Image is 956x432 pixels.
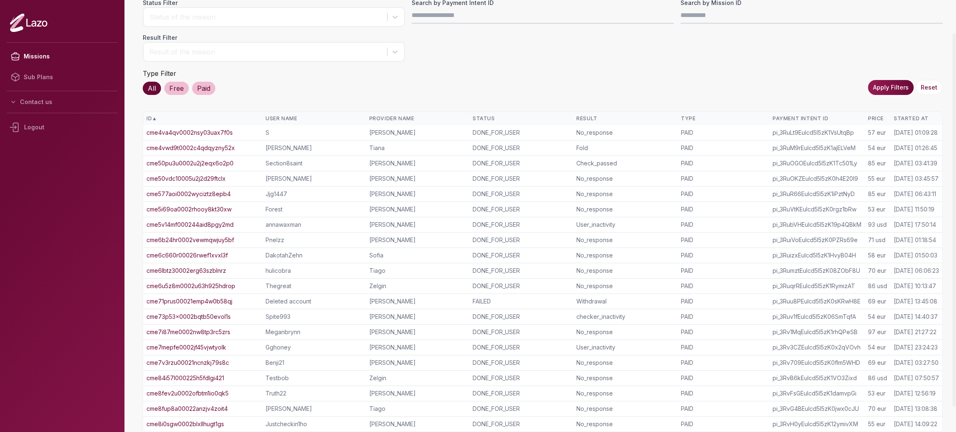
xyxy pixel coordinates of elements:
[266,313,362,321] div: Spite993
[266,129,362,137] div: S
[894,267,939,275] div: [DATE] 06:06:23
[681,115,766,122] div: Type
[369,115,466,122] div: Provider Name
[7,116,118,138] div: Logout
[146,175,226,183] a: cme50vdc10005u2j2d29ftclx
[576,115,674,122] div: Result
[576,343,674,352] div: User_inactivity
[868,313,887,321] div: 54 eur
[681,175,766,183] div: PAID
[152,115,157,122] span: ▲
[681,328,766,336] div: PAID
[868,389,887,398] div: 53 eur
[681,420,766,428] div: PAID
[576,359,674,367] div: No_response
[773,205,861,214] div: pi_3RuVtKEulcd5I5zK0rgz1bRw
[146,159,234,167] a: cme50pu3u0002u2j2eqx6o2p0
[681,144,766,152] div: PAID
[681,405,766,413] div: PAID
[473,205,570,214] div: DONE_FOR_USER
[868,205,887,214] div: 53 eur
[773,389,861,398] div: pi_3RvFsGEulcd5I5zK1damvpGi
[894,190,936,198] div: [DATE] 06:43:11
[894,205,934,214] div: [DATE] 11:50:19
[576,282,674,290] div: No_response
[369,297,466,306] div: [PERSON_NAME]
[894,175,939,183] div: [DATE] 03:45:57
[681,389,766,398] div: PAID
[473,420,570,428] div: DONE_FOR_USER
[868,359,887,367] div: 69 eur
[473,328,570,336] div: DONE_FOR_USER
[146,129,233,137] a: cme4va4qv0002nsy03uax7f0s
[773,267,861,275] div: pi_3RumztEulcd5I5zK08ZObF8U
[266,343,362,352] div: Gghoney
[868,267,887,275] div: 70 eur
[868,282,887,290] div: 86 usd
[473,297,570,306] div: FAILED
[146,251,228,260] a: cme6c660r00026rwef1xvxl3f
[369,420,466,428] div: [PERSON_NAME]
[266,159,362,167] div: Section8saint
[868,221,887,229] div: 93 usd
[146,343,226,352] a: cme7mepfe0002jf45vjwtyolk
[894,405,937,413] div: [DATE] 13:08:38
[868,190,887,198] div: 85 eur
[894,420,937,428] div: [DATE] 14:09:22
[266,115,362,122] div: User Name
[266,251,362,260] div: DakotahZehn
[576,374,674,382] div: No_response
[146,374,224,382] a: cme84i57l000225h5fdlgi421
[773,251,861,260] div: pi_3RuizxEulcd5I5zK1HvyB04H
[868,236,887,244] div: 71 usd
[681,267,766,275] div: PAID
[894,297,937,306] div: [DATE] 13:45:08
[894,159,937,167] div: [DATE] 03:41:39
[868,251,887,260] div: 58 eur
[894,129,938,137] div: [DATE] 01:09:28
[773,282,861,290] div: pi_3RuqrREulcd5I5zK1RymizAT
[369,267,466,275] div: Tiago
[868,297,887,306] div: 69 eur
[266,374,362,382] div: Testbob
[266,282,362,290] div: Thegreat
[192,82,215,95] div: Paid
[894,236,936,244] div: [DATE] 01:18:54
[576,313,674,321] div: checker_inactivity
[868,159,887,167] div: 85 eur
[894,144,937,152] div: [DATE] 01:26:45
[473,175,570,183] div: DONE_FOR_USER
[146,389,229,398] a: cme8fev2u0002ofbtm1io0qk5
[894,389,936,398] div: [DATE] 12:56:19
[473,221,570,229] div: DONE_FOR_USER
[266,175,362,183] div: [PERSON_NAME]
[369,159,466,167] div: [PERSON_NAME]
[868,420,887,428] div: 55 eur
[681,129,766,137] div: PAID
[266,267,362,275] div: hulicobra
[473,159,570,167] div: DONE_FOR_USER
[146,405,228,413] a: cme8fup8a00022anzjv4zoit4
[868,328,887,336] div: 97 eur
[369,236,466,244] div: [PERSON_NAME]
[266,190,362,198] div: Jjg1447
[146,190,231,198] a: cme577aoi0002wyciztz8epb4
[473,236,570,244] div: DONE_FOR_USER
[681,282,766,290] div: PAID
[473,251,570,260] div: DONE_FOR_USER
[369,129,466,137] div: [PERSON_NAME]
[868,115,887,122] div: Price
[868,374,887,382] div: 86 usd
[576,267,674,275] div: No_response
[681,205,766,214] div: PAID
[266,297,362,306] div: Deleted account
[146,420,224,428] a: cme8i0sgw0002blxllhugt1gs
[894,328,936,336] div: [DATE] 21:27:22
[868,80,914,95] button: Apply Filters
[681,297,766,306] div: PAID
[473,282,570,290] div: DONE_FOR_USER
[576,129,674,137] div: No_response
[369,144,466,152] div: Tiana
[576,144,674,152] div: Fold
[915,80,943,95] button: Reset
